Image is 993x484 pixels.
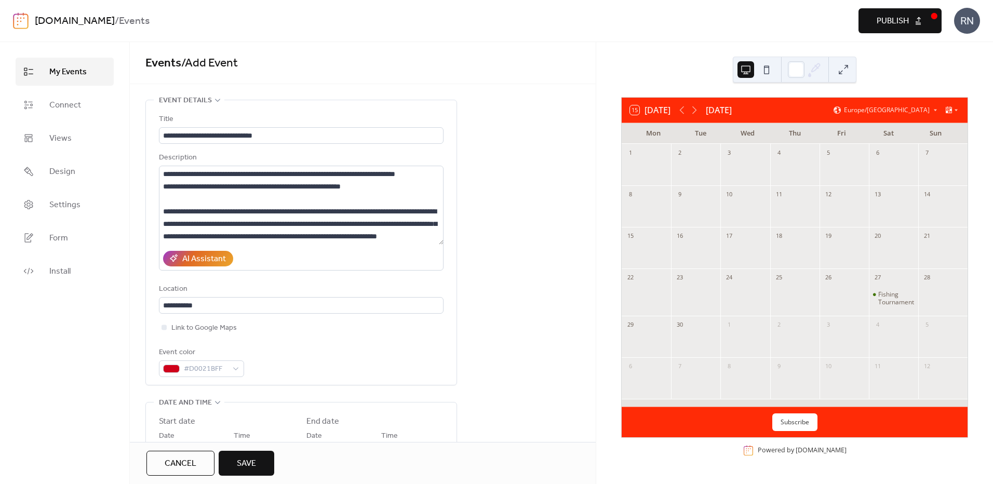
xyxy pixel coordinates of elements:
span: Time [381,430,398,442]
button: Save [219,451,274,476]
div: 8 [625,189,636,200]
div: [DATE] [706,104,732,116]
div: Fishing Tournament [878,290,914,306]
span: Event details [159,95,212,107]
a: Design [16,157,114,185]
div: 10 [823,361,834,372]
span: Install [49,265,71,278]
span: Cancel [165,458,196,470]
div: 21 [921,231,933,242]
div: 9 [674,189,686,200]
div: 1 [723,319,735,331]
div: End date [306,415,339,428]
a: [DOMAIN_NAME] [35,11,115,31]
div: Wed [724,123,771,144]
span: Settings [49,199,80,211]
div: Tue [677,123,724,144]
div: 23 [674,272,686,284]
button: Publish [858,8,942,33]
div: Sat [865,123,913,144]
a: Events [145,52,181,75]
a: Form [16,224,114,252]
div: 5 [823,147,834,159]
div: 12 [921,361,933,372]
div: 4 [773,147,785,159]
div: 2 [674,147,686,159]
span: #D0021BFF [184,363,227,375]
div: 22 [625,272,636,284]
div: 4 [872,319,883,331]
div: 15 [625,231,636,242]
b: / [115,11,119,31]
div: Mon [630,123,677,144]
div: 3 [823,319,834,331]
div: 20 [872,231,883,242]
div: Event color [159,346,242,359]
button: AI Assistant [163,251,233,266]
div: 26 [823,272,834,284]
div: 25 [773,272,785,284]
div: 12 [823,189,834,200]
span: Date [306,430,322,442]
div: Title [159,113,441,126]
div: Location [159,283,441,295]
div: 7 [674,361,686,372]
div: 27 [872,272,883,284]
div: Description [159,152,441,164]
div: 9 [773,361,785,372]
div: 11 [872,361,883,372]
span: Publish [877,15,909,28]
div: 17 [723,231,735,242]
img: logo [13,12,29,29]
div: Start date [159,415,195,428]
div: 1 [625,147,636,159]
span: Design [49,166,75,178]
button: Subscribe [772,413,817,431]
div: 29 [625,319,636,331]
div: Powered by [758,446,847,455]
span: Form [49,232,68,245]
div: Fishing Tournament [869,290,918,306]
div: RN [954,8,980,34]
div: Sun [912,123,959,144]
div: 10 [723,189,735,200]
button: Cancel [146,451,214,476]
div: 13 [872,189,883,200]
a: Views [16,124,114,152]
div: 11 [773,189,785,200]
div: 18 [773,231,785,242]
div: 2 [773,319,785,331]
a: My Events [16,58,114,86]
div: 30 [674,319,686,331]
a: Install [16,257,114,285]
span: Date and time [159,397,212,409]
span: Save [237,458,256,470]
span: Link to Google Maps [171,322,237,334]
a: Connect [16,91,114,119]
div: Thu [771,123,818,144]
div: Fri [818,123,865,144]
span: My Events [49,66,87,78]
span: Views [49,132,72,145]
b: Events [119,11,150,31]
div: 7 [921,147,933,159]
div: 6 [872,147,883,159]
span: Date [159,430,175,442]
a: [DOMAIN_NAME] [796,446,847,455]
div: 6 [625,361,636,372]
div: 16 [674,231,686,242]
div: 8 [723,361,735,372]
a: Settings [16,191,114,219]
span: Time [234,430,250,442]
span: Europe/[GEOGRAPHIC_DATA] [844,107,930,113]
span: Connect [49,99,81,112]
div: 3 [723,147,735,159]
div: 14 [921,189,933,200]
div: 5 [921,319,933,331]
div: AI Assistant [182,253,226,265]
div: 28 [921,272,933,284]
div: 24 [723,272,735,284]
span: / Add Event [181,52,238,75]
div: 19 [823,231,834,242]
